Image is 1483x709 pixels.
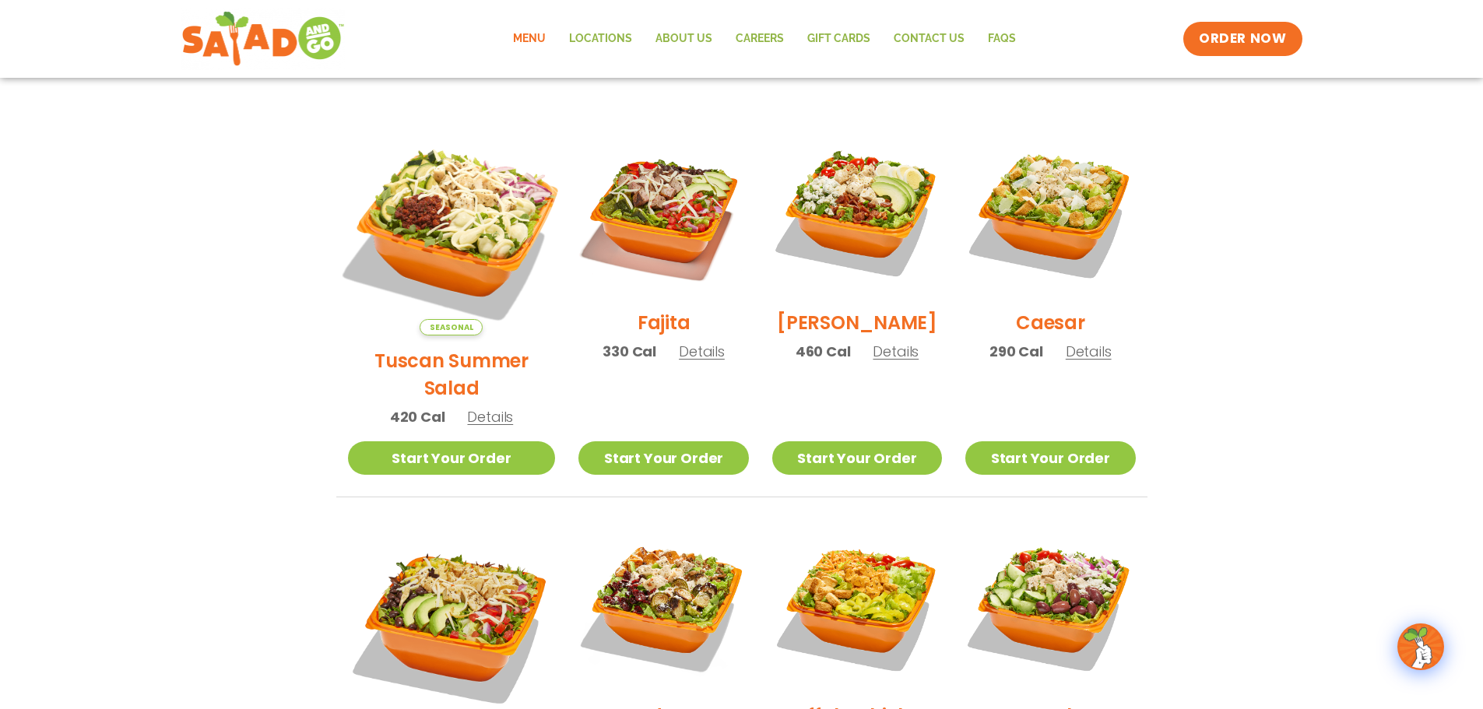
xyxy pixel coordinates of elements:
[965,521,1135,690] img: Product photo for Greek Salad
[578,521,748,690] img: Product photo for Roasted Autumn Salad
[976,21,1028,57] a: FAQs
[882,21,976,57] a: Contact Us
[348,347,556,402] h2: Tuscan Summer Salad
[348,441,556,475] a: Start Your Order
[772,128,942,297] img: Product photo for Cobb Salad
[578,441,748,475] a: Start Your Order
[724,21,796,57] a: Careers
[390,406,445,427] span: 420 Cal
[467,407,513,426] span: Details
[679,342,725,361] span: Details
[501,21,1028,57] nav: Menu
[989,341,1043,362] span: 290 Cal
[796,21,882,57] a: GIFT CARDS
[796,341,851,362] span: 460 Cal
[644,21,724,57] a: About Us
[965,441,1135,475] a: Start Your Order
[1399,625,1443,669] img: wpChatIcon
[1016,309,1085,336] h2: Caesar
[329,110,573,353] img: Product photo for Tuscan Summer Salad
[772,441,942,475] a: Start Your Order
[1066,342,1112,361] span: Details
[777,309,937,336] h2: [PERSON_NAME]
[578,128,748,297] img: Product photo for Fajita Salad
[873,342,919,361] span: Details
[501,21,557,57] a: Menu
[181,8,346,70] img: new-SAG-logo-768×292
[420,319,483,335] span: Seasonal
[1199,30,1286,48] span: ORDER NOW
[638,309,691,336] h2: Fajita
[557,21,644,57] a: Locations
[965,128,1135,297] img: Product photo for Caesar Salad
[603,341,656,362] span: 330 Cal
[1183,22,1302,56] a: ORDER NOW
[772,521,942,690] img: Product photo for Buffalo Chicken Salad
